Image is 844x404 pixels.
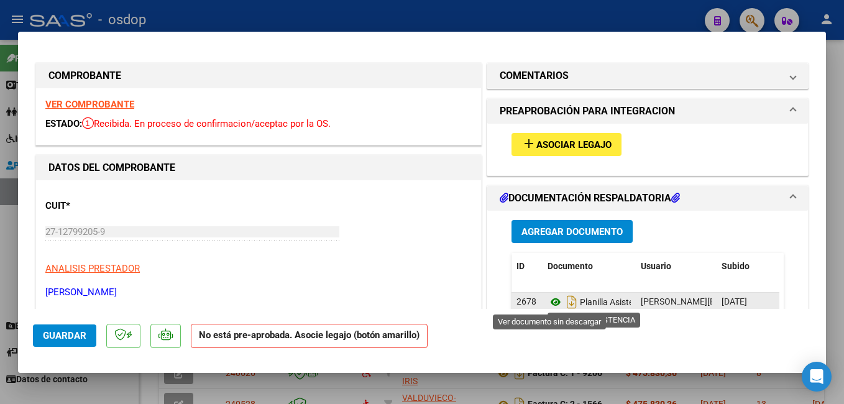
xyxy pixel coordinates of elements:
[48,70,121,81] strong: COMPROBANTE
[45,285,472,300] p: [PERSON_NAME]
[45,263,140,274] span: ANALISIS PRESTADOR
[45,118,82,129] span: ESTADO:
[548,261,593,271] span: Documento
[521,136,536,151] mat-icon: add
[511,253,543,280] datatable-header-cell: ID
[543,253,636,280] datatable-header-cell: Documento
[487,63,808,88] mat-expansion-panel-header: COMENTARIOS
[487,186,808,211] mat-expansion-panel-header: DOCUMENTACIÓN RESPALDATORIA
[500,104,675,119] h1: PREAPROBACIÓN PARA INTEGRACION
[641,261,671,271] span: Usuario
[564,292,580,312] i: Descargar documento
[548,297,649,307] span: Planilla Asistencia
[33,324,96,347] button: Guardar
[722,261,750,271] span: Subido
[521,226,623,237] span: Agregar Documento
[516,261,525,271] span: ID
[500,191,680,206] h1: DOCUMENTACIÓN RESPALDATORIA
[82,118,331,129] span: Recibida. En proceso de confirmacion/aceptac por la OS.
[500,68,569,83] h1: COMENTARIOS
[48,162,175,173] strong: DATOS DEL COMPROBANTE
[191,324,428,348] strong: No está pre-aprobada. Asocie legajo (botón amarillo)
[45,199,173,213] p: CUIT
[43,330,86,341] span: Guardar
[536,139,612,150] span: Asociar Legajo
[779,253,841,280] datatable-header-cell: Acción
[516,296,536,306] span: 2678
[636,253,717,280] datatable-header-cell: Usuario
[717,253,779,280] datatable-header-cell: Subido
[802,362,832,392] div: Open Intercom Messenger
[511,220,633,243] button: Agregar Documento
[722,296,747,306] span: [DATE]
[45,99,134,110] a: VER COMPROBANTE
[511,133,622,156] button: Asociar Legajo
[487,124,808,175] div: PREAPROBACIÓN PARA INTEGRACION
[487,99,808,124] mat-expansion-panel-header: PREAPROBACIÓN PARA INTEGRACION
